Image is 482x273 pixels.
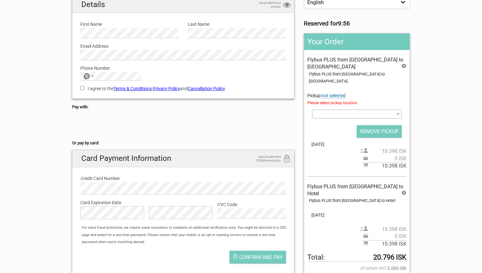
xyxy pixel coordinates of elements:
span: Pickup price [363,233,406,240]
span: 10.398 ISK [368,148,406,155]
span: 0 ISK [368,233,406,240]
a: Privacy Policy [153,86,180,91]
a: Cancellation Policy [188,86,225,91]
div: Flybus PLUS from [GEOGRAPHIC_DATA] to [GEOGRAPHIC_DATA] [309,71,406,85]
button: Selected country [81,72,97,80]
p: We're away right now. Please check back later! [9,11,72,16]
button: Open LiveChat chat widget [73,10,81,18]
span: Change pickup place [322,93,346,98]
strong: 2.060 ISK [387,265,406,272]
h5: Pay with: [72,104,294,111]
span: 2 person(s) [360,226,406,233]
label: First Name [80,21,178,28]
h3: Reserved for [304,20,410,27]
span: Total to be paid [307,254,406,261]
span: 10.398 ISK [368,162,406,169]
a: Terms & Conditions [113,86,152,91]
span: Of which VAT: [307,265,406,272]
label: CVC Code [217,201,286,208]
div: Flybus PLUS from [GEOGRAPHIC_DATA] to Hotel [309,197,406,204]
span: secure payment 256bit encryption [249,155,281,162]
i: 256bit encryption [283,155,291,163]
span: Flybus PLUS from [GEOGRAPHIC_DATA] to Hotel [307,183,403,197]
button: Confirm and pay [230,251,286,263]
span: Subtotal [363,240,406,248]
i: privacy protection [283,1,291,10]
span: 2 person(s) [360,148,406,155]
div: For extra fraud protection, we require some customers to complete an additional verification step... [79,224,294,246]
h5: Or pay by card: [72,140,294,147]
label: Last Name [188,21,286,28]
label: I agree to the , and [80,85,286,92]
span: 10.398 ISK [368,226,406,233]
h2: Card Payment Information [72,150,294,167]
input: REMOVE PICKUP [357,125,402,138]
span: Subtotal [363,162,406,169]
span: 10.398 ISK [368,241,406,248]
span: [DATE] [307,212,406,219]
label: Credit Card Number [81,175,286,182]
strong: 9:56 [338,20,350,27]
span: Confirm and pay [239,254,283,260]
span: [DATE] [307,141,406,148]
span: we protect your privacy [249,1,281,9]
label: Email Address [80,43,286,50]
iframe: Secure payment button frame [72,119,129,132]
span: Pickup: [307,93,406,106]
span: Flybus PLUS from [GEOGRAPHIC_DATA] to [GEOGRAPHIC_DATA] [307,57,403,70]
h2: Your Order [304,33,410,50]
label: Card Expiration Date [80,199,286,206]
span: 0 ISK [368,155,406,162]
span: Pickup price [363,155,406,162]
strong: 20.796 ISK [373,254,406,261]
span: Please select pickup location. [307,99,406,106]
label: Phone Number [80,65,286,72]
